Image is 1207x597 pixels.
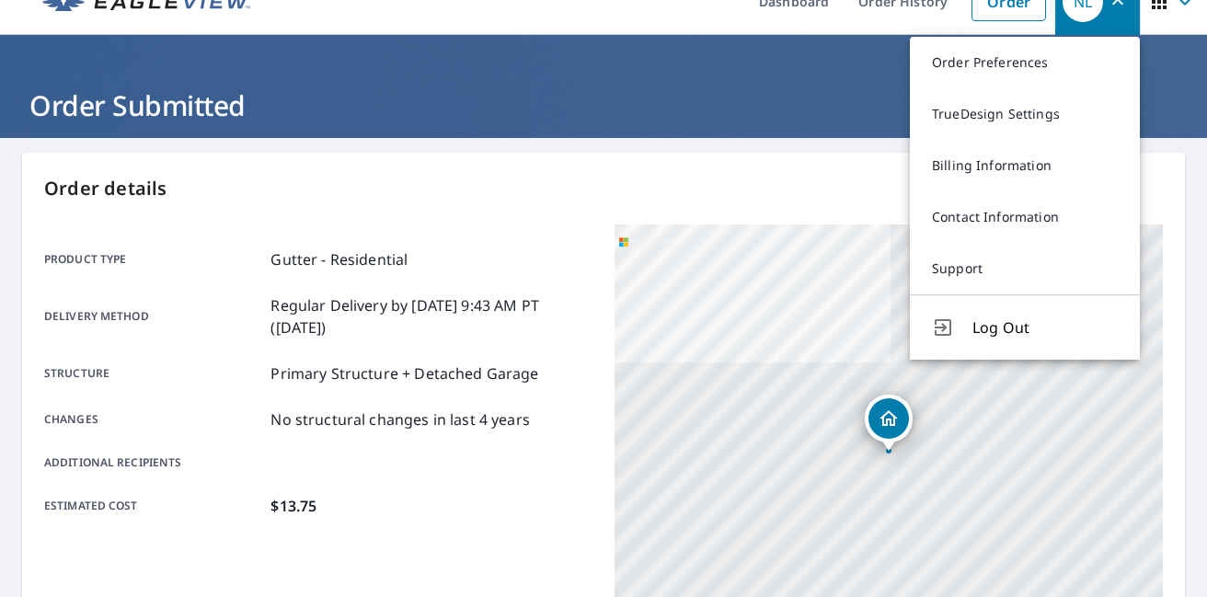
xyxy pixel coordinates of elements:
[270,248,408,270] p: Gutter - Residential
[44,495,263,517] p: Estimated cost
[44,248,263,270] p: Product type
[910,191,1140,243] a: Contact Information
[910,294,1140,360] button: Log Out
[44,408,263,431] p: Changes
[910,88,1140,140] a: TrueDesign Settings
[270,294,592,339] p: Regular Delivery by [DATE] 9:43 AM PT ([DATE])
[22,86,1185,124] h1: Order Submitted
[910,37,1140,88] a: Order Preferences
[972,316,1118,339] span: Log Out
[270,408,530,431] p: No structural changes in last 4 years
[865,395,913,452] div: Dropped pin, building 1, Residential property, 564 Calhoun Ave Destin, FL 32541
[910,243,1140,294] a: Support
[910,140,1140,191] a: Billing Information
[44,454,263,471] p: Additional recipients
[44,362,263,385] p: Structure
[44,294,263,339] p: Delivery method
[270,495,316,517] p: $13.75
[270,362,538,385] p: Primary Structure + Detached Garage
[44,175,1163,202] p: Order details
